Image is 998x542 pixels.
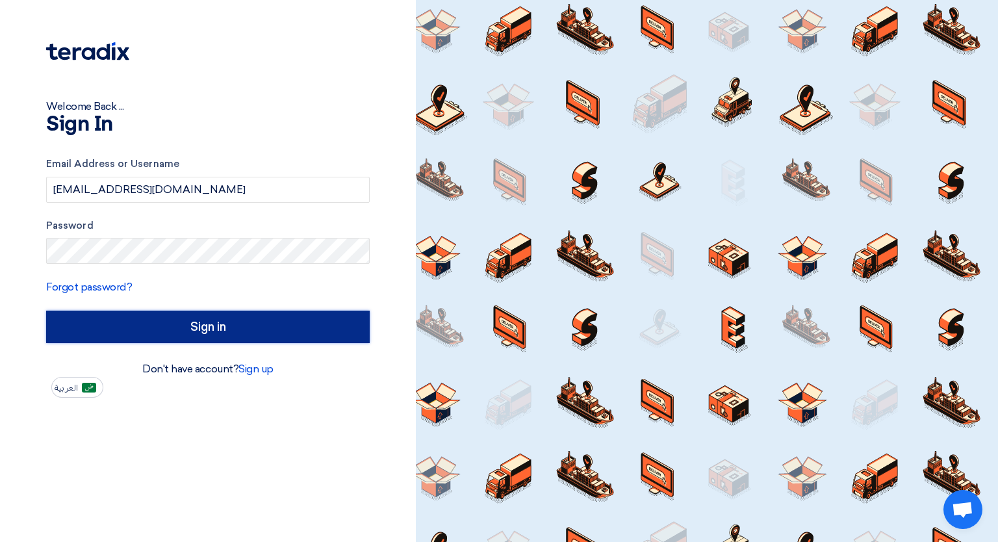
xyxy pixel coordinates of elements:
[943,490,982,529] div: Open chat
[46,311,370,343] input: Sign in
[238,363,274,375] a: Sign up
[46,177,370,203] input: Enter your business email or username
[46,114,370,135] h1: Sign In
[46,281,132,293] a: Forgot password?
[46,157,370,172] label: Email Address or Username
[82,383,96,393] img: ar-AR.png
[51,377,103,398] button: العربية
[46,218,370,233] label: Password
[46,361,370,377] div: Don't have account?
[55,383,78,393] span: العربية
[46,99,370,114] div: Welcome Back ...
[46,42,129,60] img: Teradix logo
